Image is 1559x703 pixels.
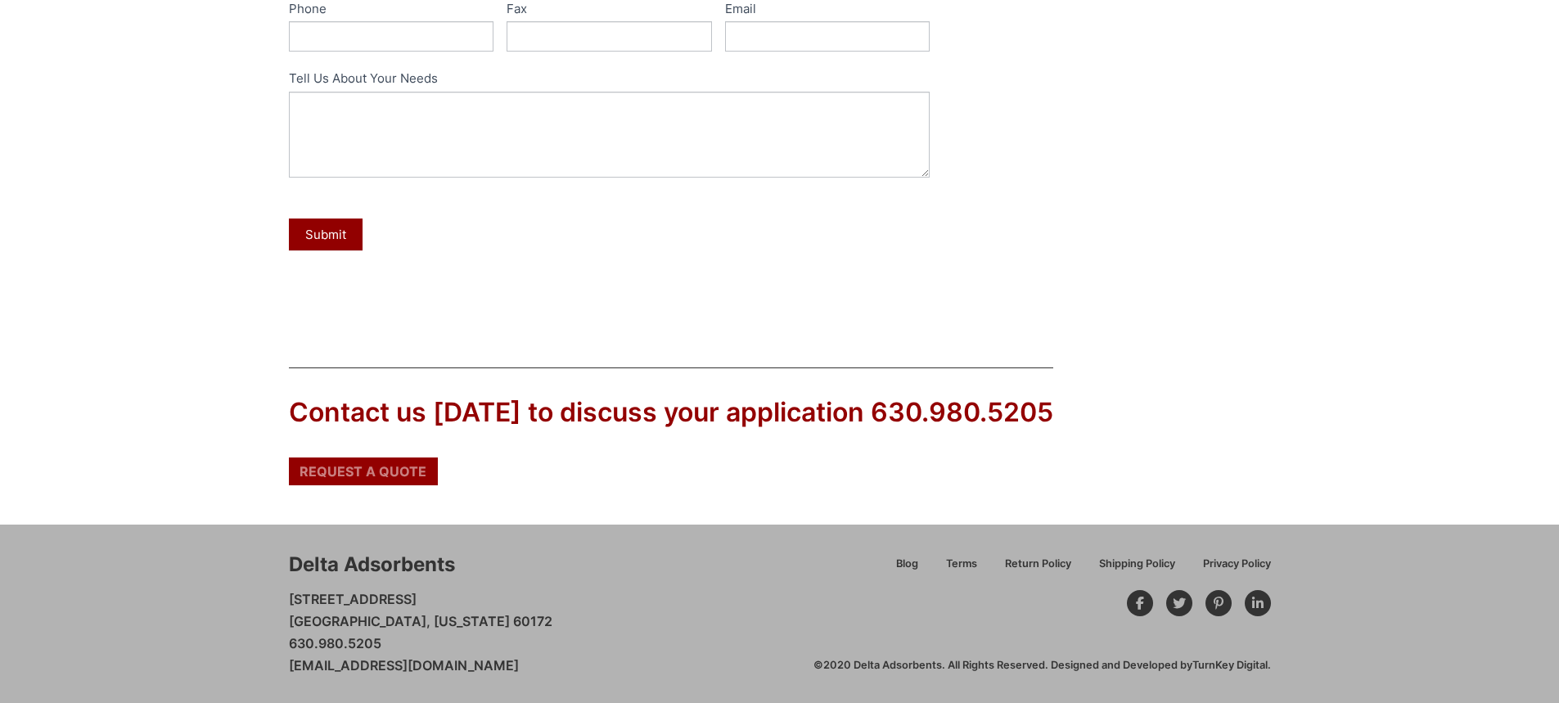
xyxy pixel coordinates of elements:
[289,551,455,579] div: Delta Adsorbents
[1203,559,1271,570] span: Privacy Policy
[813,658,1271,673] div: ©2020 Delta Adsorbents. All Rights Reserved. Designed and Developed by .
[991,555,1085,584] a: Return Policy
[932,555,991,584] a: Terms
[289,657,519,674] a: [EMAIL_ADDRESS][DOMAIN_NAME]
[1085,555,1189,584] a: Shipping Policy
[896,559,918,570] span: Blog
[1189,555,1271,584] a: Privacy Policy
[300,465,426,478] span: Request a Quote
[946,559,977,570] span: Terms
[882,555,932,584] a: Blog
[289,588,552,678] p: [STREET_ADDRESS] [GEOGRAPHIC_DATA], [US_STATE] 60172 630.980.5205
[1192,659,1268,671] a: TurnKey Digital
[1005,559,1071,570] span: Return Policy
[289,394,1053,431] div: Contact us [DATE] to discuss your application 630.980.5205
[289,68,930,92] label: Tell Us About Your Needs
[1099,559,1175,570] span: Shipping Policy
[289,219,363,250] button: Submit
[289,457,438,485] a: Request a Quote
